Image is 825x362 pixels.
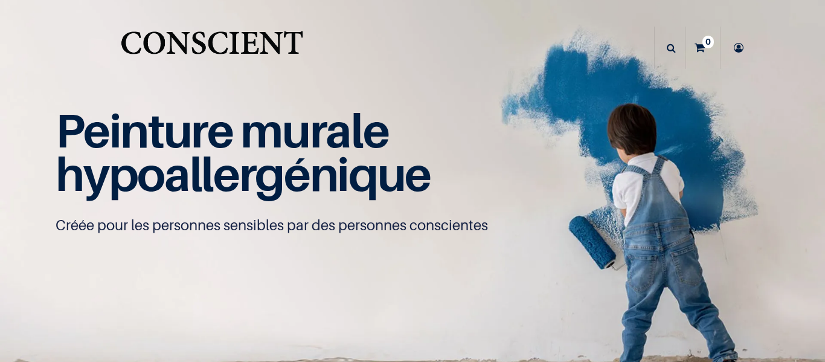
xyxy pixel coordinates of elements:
span: hypoallergénique [56,146,431,202]
span: Peinture murale [56,102,388,158]
a: 0 [686,27,720,69]
img: Conscient [118,24,305,72]
p: Créée pour les personnes sensibles par des personnes conscientes [56,216,769,235]
a: Logo of Conscient [118,24,305,72]
sup: 0 [702,36,714,48]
